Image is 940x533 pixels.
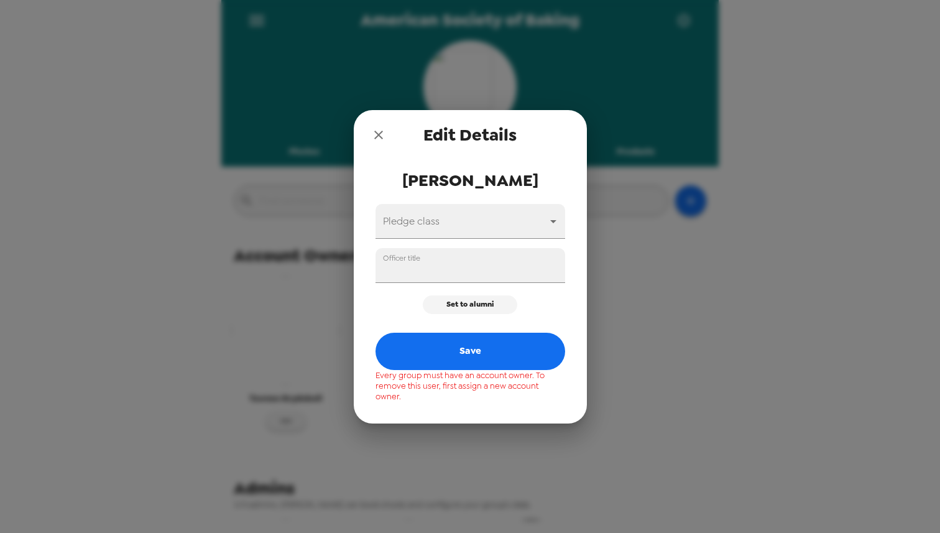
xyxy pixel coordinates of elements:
[376,333,565,370] button: Save
[376,169,565,192] span: [PERSON_NAME]
[366,123,391,147] button: close
[383,253,420,263] label: Officer title
[376,370,545,402] span: Every group must have an account owner. To remove this user, first assign a new account owner.
[423,295,518,314] button: Set to alumni
[423,124,517,146] span: Edit Details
